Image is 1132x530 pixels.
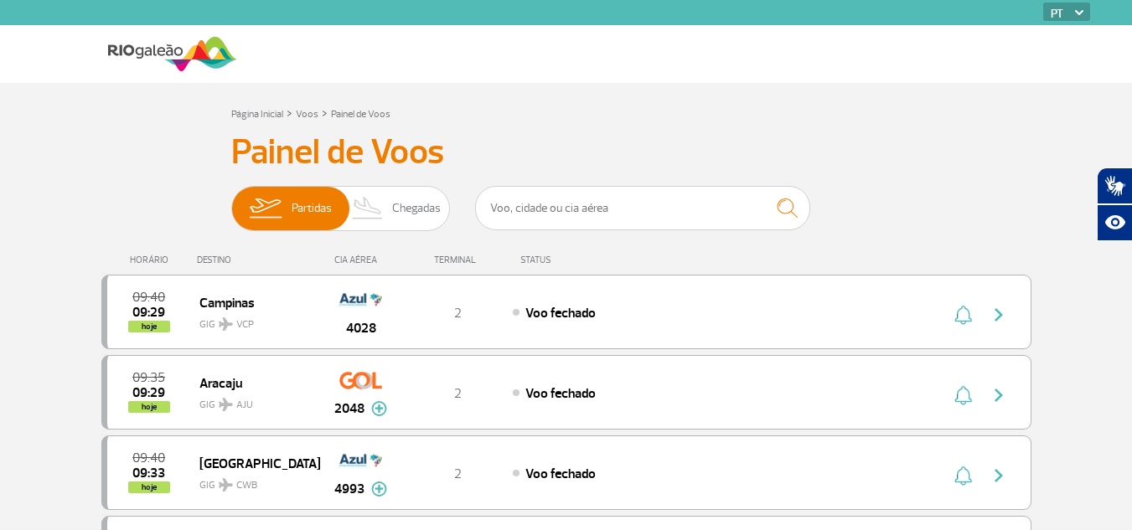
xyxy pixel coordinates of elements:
img: sino-painel-voo.svg [954,385,972,405]
button: Abrir tradutor de língua de sinais. [1097,167,1132,204]
span: hoje [128,481,170,493]
img: destiny_airplane.svg [219,317,233,331]
div: TERMINAL [403,255,512,265]
span: 2048 [334,399,364,419]
span: VCP [236,317,254,332]
span: [GEOGRAPHIC_DATA] [199,452,307,474]
span: GIG [199,469,307,493]
span: Voo fechado [525,385,596,402]
div: STATUS [512,255,649,265]
img: sino-painel-voo.svg [954,305,972,325]
span: GIG [199,308,307,332]
img: slider-desembarque [344,187,393,230]
span: hoje [128,401,170,413]
button: Abrir recursos assistivos. [1097,204,1132,241]
span: Partidas [292,187,332,230]
span: CWB [236,478,257,493]
span: 4028 [346,318,376,338]
span: 2025-09-29 09:33:21 [132,467,165,479]
a: Página Inicial [231,108,283,121]
span: 2025-09-29 09:40:00 [132,452,165,464]
img: seta-direita-painel-voo.svg [989,385,1009,405]
input: Voo, cidade ou cia aérea [475,186,810,230]
img: slider-embarque [239,187,292,230]
a: Painel de Voos [331,108,390,121]
span: Voo fechado [525,466,596,482]
span: hoje [128,321,170,332]
img: sino-painel-voo.svg [954,466,972,486]
span: 2025-09-29 09:29:57 [132,387,165,399]
span: Campinas [199,291,307,313]
span: 2 [454,385,462,402]
div: Plugin de acessibilidade da Hand Talk. [1097,167,1132,241]
span: 2025-09-29 09:29:15 [132,306,165,318]
img: destiny_airplane.svg [219,398,233,411]
h3: Painel de Voos [231,131,902,173]
img: seta-direita-painel-voo.svg [989,466,1009,486]
div: CIA AÉREA [319,255,403,265]
span: GIG [199,388,307,413]
span: 2025-09-29 09:40:00 [132,291,165,303]
a: > [322,103,328,122]
span: Voo fechado [525,305,596,322]
div: DESTINO [197,255,319,265]
a: > [287,103,292,122]
span: 2 [454,305,462,322]
div: HORÁRIO [106,255,198,265]
span: 2025-09-29 09:35:00 [132,372,165,383]
span: 2 [454,466,462,482]
img: destiny_airplane.svg [219,478,233,491]
span: 4993 [334,479,364,499]
span: Chegadas [392,187,441,230]
img: seta-direita-painel-voo.svg [989,305,1009,325]
span: AJU [236,398,253,413]
span: Aracaju [199,372,307,394]
img: mais-info-painel-voo.svg [371,481,387,497]
img: mais-info-painel-voo.svg [371,401,387,416]
a: Voos [296,108,318,121]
